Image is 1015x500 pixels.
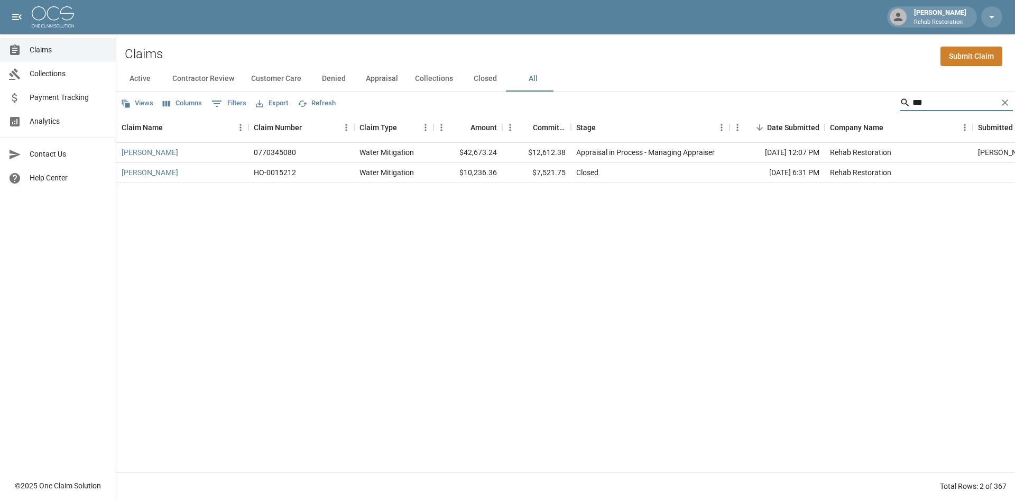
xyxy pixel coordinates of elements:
[233,120,248,135] button: Menu
[125,47,163,62] h2: Claims
[164,66,243,92] button: Contractor Review
[767,113,819,142] div: Date Submitted
[914,18,966,27] p: Rehab Restoration
[116,113,248,142] div: Claim Name
[830,147,891,158] div: Rehab Restoration
[957,120,973,135] button: Menu
[533,113,566,142] div: Committed Amount
[509,66,557,92] button: All
[576,113,596,142] div: Stage
[940,481,1007,492] div: Total Rows: 2 of 367
[462,66,509,92] button: Closed
[254,167,296,178] div: HO-0015212
[6,6,27,28] button: open drawer
[518,120,533,135] button: Sort
[310,66,357,92] button: Denied
[254,147,296,158] div: 0770345080
[397,120,412,135] button: Sort
[407,66,462,92] button: Collections
[30,92,107,103] span: Payment Tracking
[433,143,502,163] div: $42,673.24
[502,120,518,135] button: Menu
[357,66,407,92] button: Appraisal
[714,120,730,135] button: Menu
[418,120,433,135] button: Menu
[338,120,354,135] button: Menu
[830,113,883,142] div: Company Name
[248,113,354,142] div: Claim Number
[997,95,1013,111] button: Clear
[433,113,502,142] div: Amount
[116,66,164,92] button: Active
[122,113,163,142] div: Claim Name
[118,95,156,112] button: Views
[883,120,898,135] button: Sort
[32,6,74,28] img: ocs-logo-white-transparent.png
[302,120,317,135] button: Sort
[502,163,571,183] div: $7,521.75
[470,113,497,142] div: Amount
[359,147,414,158] div: Water Mitigation
[571,113,730,142] div: Stage
[730,113,825,142] div: Date Submitted
[295,95,338,112] button: Refresh
[253,95,291,112] button: Export
[209,95,249,112] button: Show filters
[900,94,1013,113] div: Search
[456,120,470,135] button: Sort
[830,167,891,178] div: Rehab Restoration
[433,163,502,183] div: $10,236.36
[30,172,107,184] span: Help Center
[116,66,1015,92] div: dynamic tabs
[15,480,101,491] div: © 2025 One Claim Solution
[730,143,825,163] div: [DATE] 12:07 PM
[30,44,107,56] span: Claims
[359,167,414,178] div: Water Mitigation
[502,113,571,142] div: Committed Amount
[30,149,107,160] span: Contact Us
[122,167,178,178] a: [PERSON_NAME]
[243,66,310,92] button: Customer Care
[433,120,449,135] button: Menu
[30,116,107,127] span: Analytics
[160,95,205,112] button: Select columns
[122,147,178,158] a: [PERSON_NAME]
[502,143,571,163] div: $12,612.38
[730,120,745,135] button: Menu
[254,113,302,142] div: Claim Number
[163,120,178,135] button: Sort
[30,68,107,79] span: Collections
[576,147,715,158] div: Appraisal in Process - Managing Appraiser
[910,7,971,26] div: [PERSON_NAME]
[730,163,825,183] div: [DATE] 6:31 PM
[576,167,598,178] div: Closed
[359,113,397,142] div: Claim Type
[752,120,767,135] button: Sort
[825,113,973,142] div: Company Name
[940,47,1002,66] a: Submit Claim
[596,120,611,135] button: Sort
[354,113,433,142] div: Claim Type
